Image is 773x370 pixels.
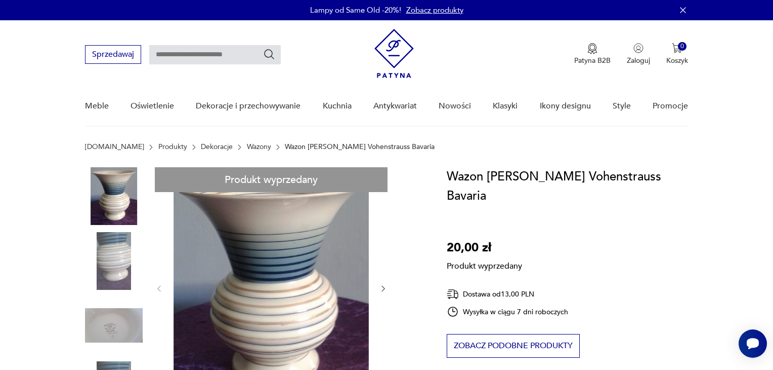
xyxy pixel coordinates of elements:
[613,87,631,126] a: Style
[666,56,688,65] p: Koszyk
[574,43,611,65] button: Patyna B2B
[493,87,518,126] a: Klasyki
[158,143,187,151] a: Produkty
[85,87,109,126] a: Meble
[247,143,271,151] a: Wazony
[627,56,650,65] p: Zaloguj
[447,238,522,257] p: 20,00 zł
[540,87,591,126] a: Ikony designu
[285,143,435,151] p: Wazon [PERSON_NAME] Vohenstrauss Bavaria
[374,29,414,78] img: Patyna - sklep z meblami i dekoracjami vintage
[587,43,597,54] img: Ikona medalu
[447,334,580,358] button: Zobacz podobne produkty
[85,45,141,64] button: Sprzedawaj
[406,5,463,15] a: Zobacz produkty
[666,43,688,65] button: 0Koszyk
[439,87,471,126] a: Nowości
[574,56,611,65] p: Patyna B2B
[447,306,568,318] div: Wysyłka w ciągu 7 dni roboczych
[310,5,401,15] p: Lampy od Same Old -20%!
[739,329,767,358] iframe: Smartsupp widget button
[201,143,233,151] a: Dekoracje
[633,43,643,53] img: Ikonka użytkownika
[323,87,352,126] a: Kuchnia
[447,288,459,301] img: Ikona dostawy
[447,167,688,206] h1: Wazon [PERSON_NAME] Vohenstrauss Bavaria
[627,43,650,65] button: Zaloguj
[85,52,141,59] a: Sprzedawaj
[574,43,611,65] a: Ikona medaluPatyna B2B
[653,87,688,126] a: Promocje
[373,87,417,126] a: Antykwariat
[263,48,275,60] button: Szukaj
[447,288,568,301] div: Dostawa od 13,00 PLN
[678,42,686,51] div: 0
[196,87,300,126] a: Dekoracje i przechowywanie
[447,257,522,272] p: Produkt wyprzedany
[85,143,144,151] a: [DOMAIN_NAME]
[672,43,682,53] img: Ikona koszyka
[131,87,174,126] a: Oświetlenie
